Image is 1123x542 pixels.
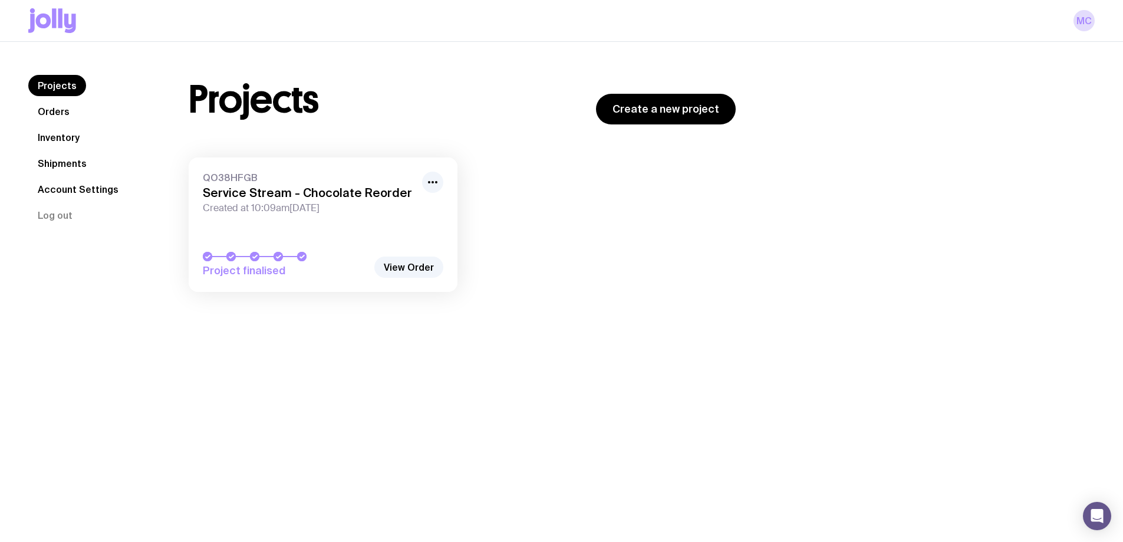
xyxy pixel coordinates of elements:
[189,81,319,119] h1: Projects
[203,186,415,200] h3: Service Stream - Chocolate Reorder
[28,179,128,200] a: Account Settings
[374,257,443,278] a: View Order
[28,205,82,226] button: Log out
[189,157,457,292] a: QO38HFGBService Stream - Chocolate ReorderCreated at 10:09am[DATE]Project finalised
[203,264,368,278] span: Project finalised
[203,172,415,183] span: QO38HFGB
[1083,502,1111,530] div: Open Intercom Messenger
[596,94,736,124] a: Create a new project
[1073,10,1095,31] a: MC
[28,101,79,122] a: Orders
[28,153,96,174] a: Shipments
[28,127,89,148] a: Inventory
[28,75,86,96] a: Projects
[203,202,415,214] span: Created at 10:09am[DATE]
